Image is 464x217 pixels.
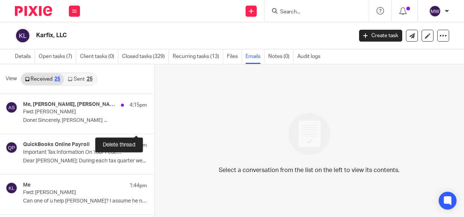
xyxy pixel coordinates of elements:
[129,182,147,190] p: 1:44pm
[129,101,147,109] p: 4:15pm
[23,190,122,196] p: Fwd: [PERSON_NAME]
[23,198,147,204] p: Can one of u help [PERSON_NAME]? I assume he needs this...
[15,6,52,16] img: Pixie
[39,49,76,64] a: Open tasks (7)
[23,149,122,156] p: Important Tax Information On Your Federal Payment and Filing
[297,49,324,64] a: Audit logs
[15,28,31,43] img: svg%3E
[227,49,242,64] a: Files
[268,49,294,64] a: Notes (0)
[429,5,441,17] img: svg%3E
[36,32,285,39] h2: Karfix, LLC
[15,49,35,64] a: Details
[6,142,17,153] img: svg%3E
[6,75,17,83] span: View
[23,182,31,188] h4: Me
[21,73,64,85] a: Received25
[64,73,96,85] a: Sent25
[284,108,335,160] img: image
[122,49,169,64] a: Closed tasks (329)
[23,142,90,148] h4: QuickBooks Online Payroll
[219,166,400,175] p: Select a conversation from the list on the left to view its contents.
[54,77,60,82] div: 25
[359,30,402,42] a: Create task
[23,101,117,108] h4: Me, [PERSON_NAME], [PERSON_NAME]
[23,109,122,115] p: Fwd: [PERSON_NAME]
[6,101,17,113] img: svg%3E
[80,49,118,64] a: Client tasks (0)
[173,49,223,64] a: Recurring tasks (13)
[87,77,93,82] div: 25
[23,158,147,164] p: Dear [PERSON_NAME]: During each tax quarter we...
[129,142,147,149] p: 4:14pm
[246,49,265,64] a: Emails
[23,117,147,124] p: Done! Sincerely, [PERSON_NAME] ...
[279,9,346,16] input: Search
[6,182,17,194] img: svg%3E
